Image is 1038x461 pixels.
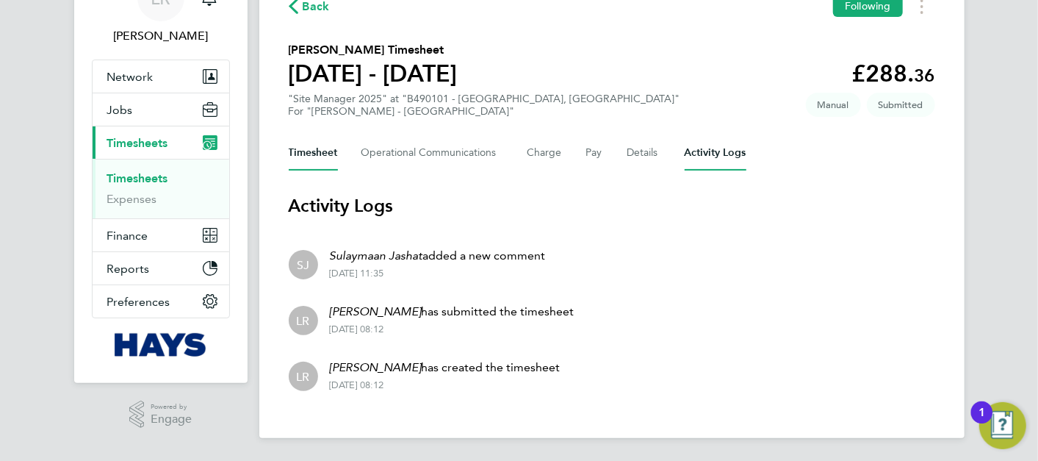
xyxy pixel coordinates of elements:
[330,303,574,321] p: has submitted the timesheet
[92,333,230,357] a: Go to home page
[330,324,574,335] div: [DATE] 08:12
[330,359,561,376] p: has created the timesheet
[129,401,192,429] a: Powered byEngage
[289,41,458,59] h2: [PERSON_NAME] Timesheet
[107,171,168,185] a: Timesheets
[289,135,338,171] button: Timesheet
[289,306,318,335] div: Lewis Railton
[979,402,1026,449] button: Open Resource Center, 1 new notification
[330,247,546,265] p: added a new comment
[297,368,310,385] span: LR
[107,103,133,117] span: Jobs
[93,285,229,318] button: Preferences
[107,136,168,150] span: Timesheets
[297,312,310,329] span: LR
[107,262,150,276] span: Reports
[93,93,229,126] button: Jobs
[107,192,157,206] a: Expenses
[93,219,229,251] button: Finance
[107,70,154,84] span: Network
[361,135,504,171] button: Operational Communications
[627,135,661,171] button: Details
[289,250,318,279] div: Sulaymaan Jashat
[93,60,229,93] button: Network
[289,93,680,118] div: "Site Manager 2025" at "B490101 - [GEOGRAPHIC_DATA], [GEOGRAPHIC_DATA]"
[93,126,229,159] button: Timesheets
[93,252,229,285] button: Reports
[330,360,422,374] em: [PERSON_NAME]
[151,401,192,413] span: Powered by
[289,362,318,391] div: Lewis Railton
[978,412,985,432] div: 1
[330,379,561,391] div: [DATE] 08:12
[107,229,148,243] span: Finance
[92,27,230,45] span: Lewis Railton
[685,135,746,171] button: Activity Logs
[527,135,563,171] button: Charge
[330,249,423,262] em: Sulaymaan Jashat
[289,59,458,88] h1: [DATE] - [DATE]
[289,194,935,218] h3: Activity Logs
[297,257,309,273] span: SJ
[93,159,229,218] div: Timesheets
[115,333,206,357] img: hays-logo-retina.png
[915,65,935,86] span: 36
[330,268,546,279] div: [DATE] 11:35
[806,93,861,117] span: This timesheet was manually created.
[330,304,422,318] em: [PERSON_NAME]
[151,413,192,426] span: Engage
[852,60,935,87] app-decimal: £288.
[586,135,604,171] button: Pay
[289,105,680,118] div: For "[PERSON_NAME] - [GEOGRAPHIC_DATA]"
[107,295,170,309] span: Preferences
[867,93,935,117] span: This timesheet is Submitted.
